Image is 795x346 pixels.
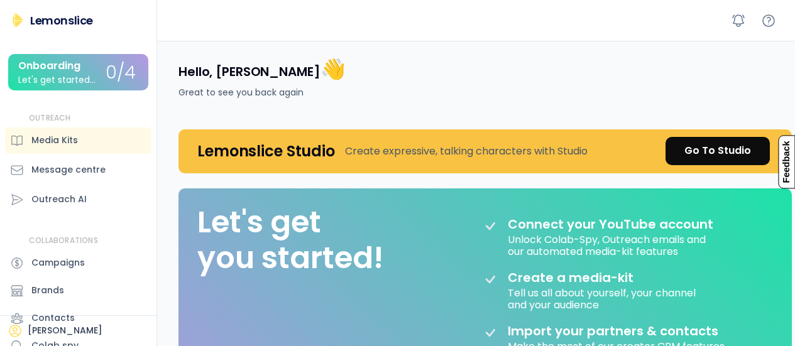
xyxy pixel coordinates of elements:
[29,113,71,124] div: OUTREACH
[197,204,383,276] div: Let's get you started!
[31,134,78,147] div: Media Kits
[684,143,751,158] div: Go To Studio
[18,60,80,72] div: Onboarding
[30,13,93,28] div: Lemonslice
[31,311,75,325] div: Contacts
[31,163,106,176] div: Message centre
[508,232,708,257] div: Unlock Colab-Spy, Outreach emails and our automated media-kit features
[18,75,96,85] div: Let's get started...
[197,141,335,161] h4: Lemonslice Studio
[31,193,87,206] div: Outreach AI
[666,137,770,165] a: Go To Studio
[178,86,304,99] div: Great to see you back again
[106,63,136,83] div: 0/4
[31,284,64,297] div: Brands
[10,13,25,28] img: Lemonslice
[508,217,713,232] div: Connect your YouTube account
[345,144,588,159] div: Create expressive, talking characters with Studio
[508,285,698,311] div: Tell us all about yourself, your channel and your audience
[508,323,718,338] div: Import your partners & contacts
[29,235,98,246] div: COLLABORATIONS
[178,56,345,82] h4: Hello, [PERSON_NAME]
[321,55,346,83] font: 👋
[508,270,665,285] div: Create a media-kit
[31,256,85,269] div: Campaigns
